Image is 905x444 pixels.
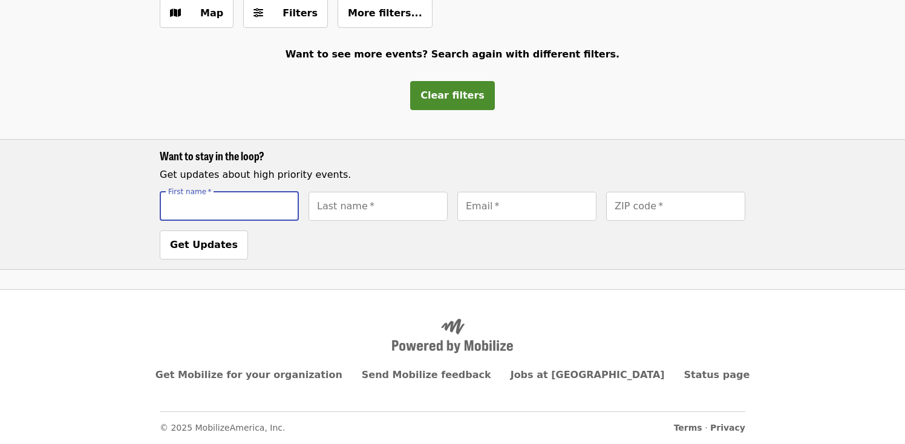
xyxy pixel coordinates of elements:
[420,90,485,101] span: Clear filters
[410,81,495,110] button: Clear filters
[200,7,223,19] span: Map
[253,7,263,19] i: sliders-h icon
[160,148,264,163] span: Want to stay in the loop?
[155,369,342,380] a: Get Mobilize for your organization
[283,7,318,19] span: Filters
[170,7,181,19] i: map icon
[286,48,619,60] span: Want to see more events? Search again with different filters.
[168,187,206,195] span: First name
[710,423,745,433] a: Privacy
[309,192,448,221] input: [object Object]
[606,192,745,221] input: [object Object]
[160,423,286,433] span: © 2025 MobilizeAmerica, Inc.
[674,423,702,433] a: Terms
[457,192,596,221] input: [object Object]
[160,368,745,382] nav: Primary footer navigation
[684,369,750,380] a: Status page
[511,369,665,380] a: Jobs at [GEOGRAPHIC_DATA]
[348,7,422,19] span: More filters...
[170,239,238,250] span: Get Updates
[160,192,299,221] input: [object Object]
[674,422,745,434] span: ·
[160,169,351,180] span: Get updates about high priority events.
[160,411,745,434] nav: Secondary footer navigation
[392,319,513,354] img: Powered by Mobilize
[362,369,491,380] a: Send Mobilize feedback
[160,230,248,260] button: Get Updates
